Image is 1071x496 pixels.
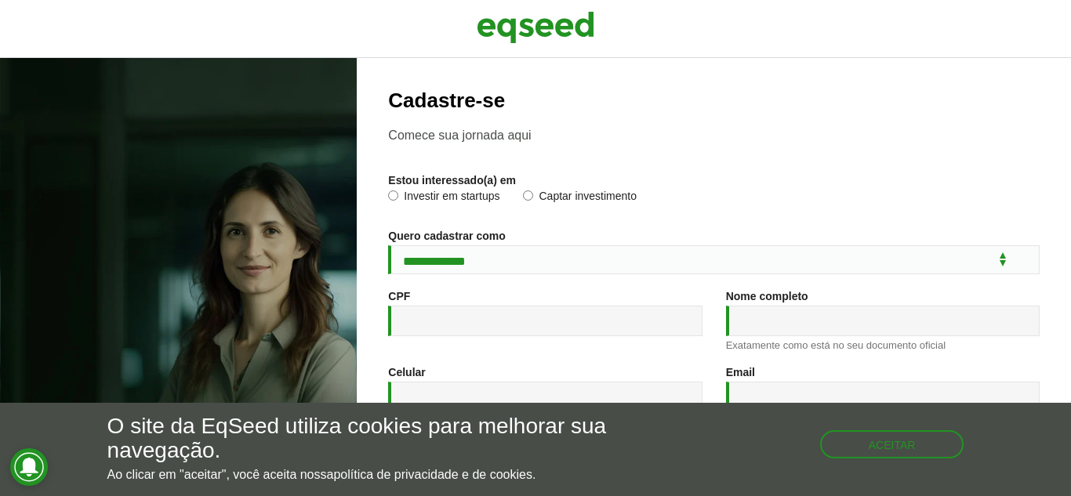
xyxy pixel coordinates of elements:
label: Investir em startups [388,190,499,206]
label: Captar investimento [523,190,637,206]
input: Captar investimento [523,190,533,201]
h5: O site da EqSeed utiliza cookies para melhorar sua navegação. [107,415,622,463]
label: CPF [388,291,410,302]
a: política de privacidade e de cookies [333,469,532,481]
input: Investir em startups [388,190,398,201]
img: EqSeed Logo [477,8,594,47]
p: Comece sua jornada aqui [388,128,1040,143]
button: Aceitar [820,430,964,458]
label: Estou interessado(a) em [388,175,516,186]
label: Nome completo [726,291,808,302]
label: Celular [388,367,425,378]
p: Ao clicar em "aceitar", você aceita nossa . [107,467,622,482]
div: Exatamente como está no seu documento oficial [726,340,1040,350]
h2: Cadastre-se [388,89,1040,112]
label: Quero cadastrar como [388,230,505,241]
label: Email [726,367,755,378]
